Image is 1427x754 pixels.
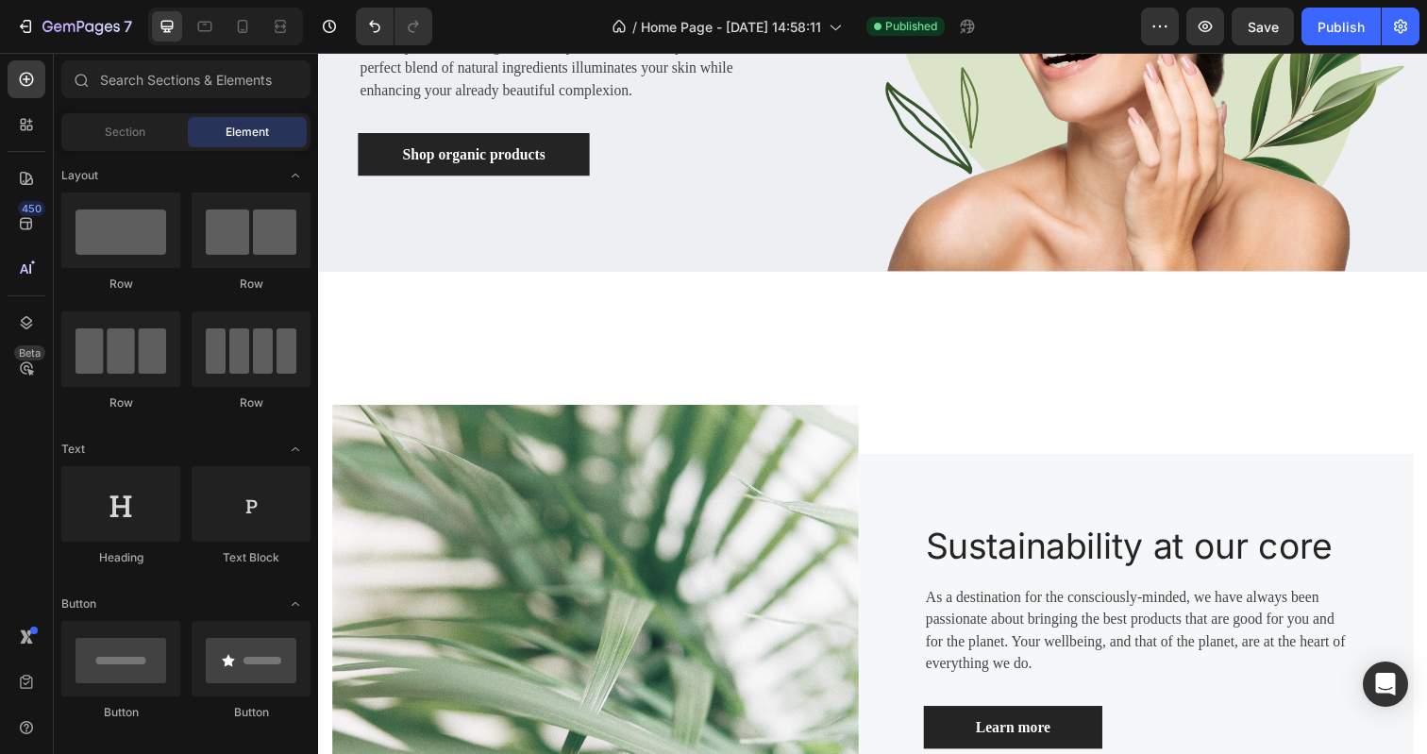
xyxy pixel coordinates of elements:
div: Beta [14,345,45,360]
span: Toggle open [280,434,311,464]
span: Element [226,124,269,141]
p: 7 [124,15,132,38]
div: Shop organic products [86,92,231,115]
button: Publish [1301,8,1381,45]
div: Open Intercom Messenger [1363,662,1408,707]
span: Button [61,595,96,612]
a: Learn more [618,667,800,711]
iframe: Design area [318,53,1427,754]
div: Row [61,394,180,411]
div: Heading [61,549,180,566]
span: / [632,17,637,37]
span: Save [1248,19,1279,35]
span: Section [105,124,145,141]
button: 7 [8,8,141,45]
div: Publish [1318,17,1365,37]
span: Text [61,441,85,458]
div: Text Block [192,549,311,566]
div: 450 [18,201,45,216]
button: Save [1232,8,1294,45]
div: Button [61,704,180,721]
div: Row [61,276,180,293]
div: Row [192,276,311,293]
span: Toggle open [280,589,311,619]
a: Shop organic products [41,82,277,126]
span: Home Page - [DATE] 14:58:11 [641,17,821,37]
div: Button [192,704,311,721]
p: As a destination for the consciously-minded, we have always been passionate about bringing the be... [620,545,1050,635]
span: Published [885,18,937,35]
p: Sustainability at our core [620,482,1050,526]
span: Layout [61,167,98,184]
div: Row [192,394,311,411]
input: Search Sections & Elements [61,60,311,98]
span: Toggle open [280,160,311,191]
div: Undo/Redo [356,8,432,45]
div: Learn more [671,678,747,700]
